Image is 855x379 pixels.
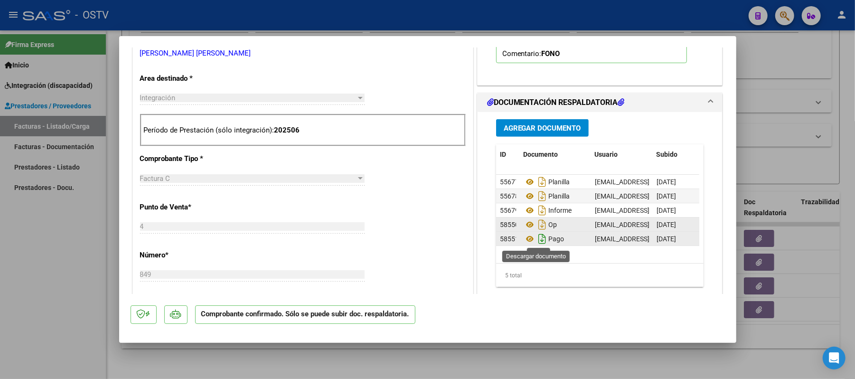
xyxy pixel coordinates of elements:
span: Integración [140,94,176,102]
span: Documento [524,151,558,158]
p: Período de Prestación (sólo integración): [144,125,462,136]
div: 5 total [496,264,704,287]
span: Planilla [524,192,570,200]
p: Número [140,250,238,261]
mat-expansion-panel-header: DOCUMENTACIÓN RESPALDATORIA [478,93,723,112]
span: Agregar Documento [504,124,581,133]
span: ID [500,151,506,158]
span: 55679 [500,207,519,214]
datatable-header-cell: Documento [520,144,591,165]
i: Descargar documento [536,174,548,189]
span: [EMAIL_ADDRESS][DOMAIN_NAME] - [PERSON_NAME] [595,192,756,200]
h1: DOCUMENTACIÓN RESPALDATORIA [487,97,625,108]
span: [EMAIL_ADDRESS][DOMAIN_NAME] - [PERSON_NAME] [595,235,756,243]
button: Agregar Documento [496,119,589,137]
span: [DATE] [657,235,676,243]
strong: 202506 [274,126,300,134]
span: [DATE] [657,178,676,186]
p: Comprobante confirmado. Sólo se puede subir doc. respaldatoria. [195,305,415,324]
span: [DATE] [657,192,676,200]
span: [DATE] [657,207,676,214]
datatable-header-cell: Subido [653,144,700,165]
span: Comentario: [502,49,560,58]
span: [EMAIL_ADDRESS][DOMAIN_NAME] - [PERSON_NAME] [595,221,756,228]
strong: FONO [542,49,560,58]
p: [PERSON_NAME] [PERSON_NAME] [140,48,466,59]
p: Comprobante Tipo * [140,153,238,164]
span: 58550 [500,221,519,228]
span: [EMAIL_ADDRESS][DOMAIN_NAME] - [PERSON_NAME] [595,207,756,214]
p: Punto de Venta [140,202,238,213]
span: 58551 [500,235,519,243]
p: Area destinado * [140,73,238,84]
datatable-header-cell: ID [496,144,520,165]
div: Open Intercom Messenger [823,347,846,370]
span: Informe [524,207,572,214]
span: Usuario [595,151,618,158]
div: DOCUMENTACIÓN RESPALDATORIA [478,112,723,309]
i: Descargar documento [536,189,548,204]
i: Descargar documento [536,231,548,246]
span: Pago [524,235,564,243]
span: Op [524,221,557,228]
i: Descargar documento [536,217,548,232]
span: Planilla [524,178,570,186]
span: [DATE] [657,221,676,228]
span: Subido [657,151,678,158]
span: Factura C [140,174,170,183]
span: 55678 [500,192,519,200]
i: Descargar documento [536,203,548,218]
span: 55677 [500,178,519,186]
span: [EMAIL_ADDRESS][DOMAIN_NAME] - [PERSON_NAME] [595,178,756,186]
datatable-header-cell: Usuario [591,144,653,165]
